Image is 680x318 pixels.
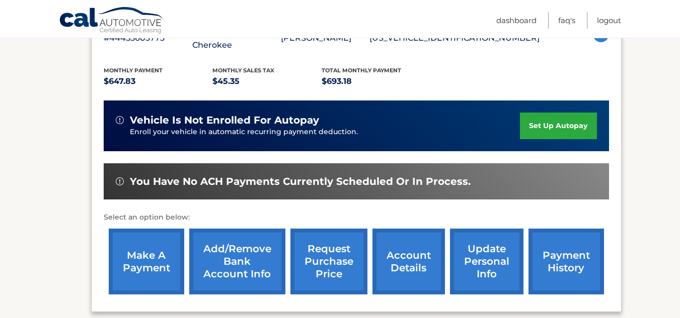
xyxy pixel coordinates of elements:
[130,114,319,127] span: vehicle is not enrolled for autopay
[116,177,124,185] img: alert-white.svg
[212,74,322,88] p: $45.35
[496,12,537,29] a: Dashboard
[281,31,369,45] p: [PERSON_NAME]
[189,229,285,294] a: Add/Remove bank account info
[369,31,540,45] p: [US_VEHICLE_IDENTIFICATION_NUMBER]
[528,229,604,294] a: payment history
[558,12,575,29] a: FAQ's
[520,113,596,139] a: set up autopay
[104,74,213,88] p: $647.83
[450,229,523,294] a: update personal info
[322,67,401,74] span: Total Monthly Payment
[109,229,184,294] a: make a payment
[212,67,274,74] span: Monthly sales Tax
[290,229,367,294] a: request purchase price
[104,67,163,74] span: Monthly Payment
[130,127,520,138] p: Enroll your vehicle in automatic recurring payment deduction.
[59,7,165,36] a: Cal Automotive
[116,116,124,124] img: alert-white.svg
[372,229,445,294] a: account details
[597,12,621,29] a: Logout
[322,74,431,88] p: $693.18
[130,175,471,188] span: You have no ACH payments currently scheduled or in process.
[104,211,609,224] p: Select an option below:
[104,31,192,45] p: #44455603773
[192,24,281,52] p: 2023 Jeep Grand Cherokee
